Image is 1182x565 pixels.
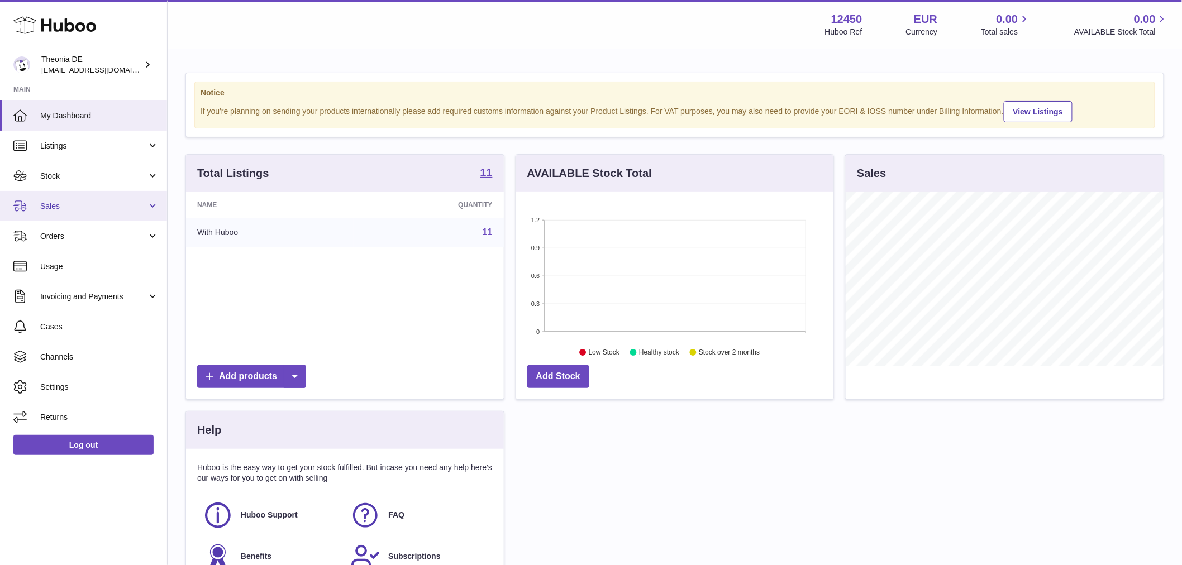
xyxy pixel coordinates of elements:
[197,423,221,438] h3: Help
[1074,12,1169,37] a: 0.00 AVAILABLE Stock Total
[480,167,492,180] a: 11
[480,167,492,178] strong: 11
[40,111,159,121] span: My Dashboard
[639,349,680,357] text: Healthy stock
[203,500,339,530] a: Huboo Support
[40,261,159,272] span: Usage
[40,322,159,332] span: Cases
[536,328,540,335] text: 0
[531,272,540,279] text: 0.6
[997,12,1018,27] span: 0.00
[201,99,1149,122] div: If you're planning on sending your products internationally please add required customs informati...
[1004,101,1073,122] a: View Listings
[531,217,540,223] text: 1.2
[41,65,164,74] span: [EMAIL_ADDRESS][DOMAIN_NAME]
[40,352,159,362] span: Channels
[1074,27,1169,37] span: AVAILABLE Stock Total
[388,510,404,520] span: FAQ
[13,435,154,455] a: Log out
[13,56,30,73] img: info-de@theonia.com
[40,141,147,151] span: Listings
[40,231,147,242] span: Orders
[40,171,147,181] span: Stock
[40,382,159,392] span: Settings
[531,245,540,251] text: 0.9
[388,551,440,562] span: Subscriptions
[40,412,159,423] span: Returns
[527,365,589,388] a: Add Stock
[197,166,269,181] h3: Total Listings
[241,510,298,520] span: Huboo Support
[914,12,937,27] strong: EUR
[201,88,1149,98] strong: Notice
[699,349,760,357] text: Stock over 2 months
[981,12,1031,37] a: 0.00 Total sales
[857,166,886,181] h3: Sales
[589,349,620,357] text: Low Stock
[825,27,862,37] div: Huboo Ref
[40,291,147,302] span: Invoicing and Payments
[531,300,540,307] text: 0.3
[186,192,354,218] th: Name
[1134,12,1156,27] span: 0.00
[197,365,306,388] a: Add products
[197,462,493,483] p: Huboo is the easy way to get your stock fulfilled. But incase you need any help here's our ways f...
[527,166,652,181] h3: AVAILABLE Stock Total
[186,218,354,247] td: With Huboo
[981,27,1031,37] span: Total sales
[906,27,938,37] div: Currency
[354,192,504,218] th: Quantity
[40,201,147,212] span: Sales
[41,54,142,75] div: Theonia DE
[350,500,487,530] a: FAQ
[241,551,271,562] span: Benefits
[831,12,862,27] strong: 12450
[483,227,493,237] a: 11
